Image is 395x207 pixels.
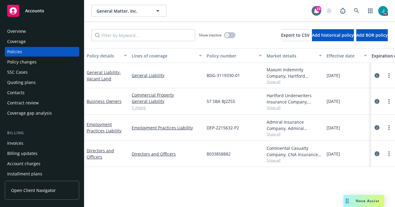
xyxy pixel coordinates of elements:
[87,70,121,82] a: General Liability
[87,70,121,82] span: - Vacant Land
[356,32,388,38] span: Add BOR policy
[132,125,202,131] a: Employment Practices Liability
[207,151,231,157] span: 8033858882
[351,5,363,17] a: Search
[267,158,322,163] span: Show all
[7,138,23,148] div: Invoices
[5,57,79,67] a: Policy changes
[267,79,322,84] span: Show all
[207,125,239,131] span: DEP-2215632-P2
[5,67,79,77] a: SSC Cases
[5,159,79,168] a: Account charges
[7,169,42,179] div: Installment plans
[7,159,40,168] div: Account charges
[343,195,384,207] button: Nova Assist
[373,150,381,157] a: circleInformation
[25,8,44,13] span: Accounts
[5,2,79,19] a: Accounts
[132,104,202,111] a: 1 more
[327,72,340,79] span: [DATE]
[7,149,37,158] div: Billing updates
[207,53,255,59] div: Policy number
[373,124,381,131] a: circleInformation
[385,150,393,157] a: more
[132,98,202,104] a: General Liability
[132,53,195,59] div: Lines of coverage
[324,48,369,63] button: Effective date
[5,169,79,179] a: Installment plans
[7,88,25,97] div: Contacts
[5,98,79,108] a: Contract review
[7,108,52,118] div: Coverage gap analysis
[204,48,264,63] button: Policy number
[281,32,310,38] span: Export to CSV
[129,48,204,63] button: Lines of coverage
[327,151,340,157] span: [DATE]
[267,119,322,131] div: Admiral Insurance Company, Admiral Insurance Group ([PERSON_NAME] Corporation), RT Specialty Insu...
[264,48,324,63] button: Market details
[7,26,26,36] div: Overview
[7,78,36,87] div: Quoting plans
[7,98,39,108] div: Contract review
[84,48,129,63] button: Policy details
[91,29,195,41] input: Filter by keyword...
[337,5,349,17] a: Report a Bug
[267,66,322,79] div: Maxum Indemnity Company, Hartford Insurance Group, Amwins
[7,37,26,46] div: Coverage
[5,26,79,36] a: Overview
[373,72,381,79] a: circleInformation
[199,32,222,38] span: Show inactive
[323,5,335,17] a: Start snowing
[5,108,79,118] a: Coverage gap analysis
[373,98,381,105] a: circleInformation
[132,92,202,98] a: Commercial Property
[364,5,376,17] a: Switch app
[327,125,340,131] span: [DATE]
[267,105,322,110] span: Show all
[87,122,121,134] a: Employment Practices Liability
[5,78,79,87] a: Quoting plans
[7,47,22,57] div: Policies
[87,53,120,59] div: Policy details
[5,138,79,148] a: Invoices
[343,195,351,207] div: Drag to move
[356,198,379,203] span: Nova Assist
[97,8,148,14] span: General Matter, Inc.
[267,92,322,105] div: Hartford Underwriters Insurance Company, Hartford Insurance Group
[281,29,310,41] button: Export to CSV
[5,47,79,57] a: Policies
[356,29,388,41] button: Add BOR policy
[385,98,393,105] a: more
[327,98,340,104] span: [DATE]
[5,149,79,158] a: Billing updates
[267,131,322,137] span: Show all
[207,98,235,104] span: 57 SBA BJ2ZS5
[385,72,393,79] a: more
[7,57,37,67] div: Policy changes
[5,88,79,97] a: Contacts
[5,130,79,136] div: Billing
[87,148,114,160] a: Directors and Officers
[312,32,354,38] span: Add historical policy
[5,37,79,46] a: Coverage
[316,6,321,11] div: 13
[11,187,56,193] span: Open Client Navigator
[385,124,393,131] a: more
[91,5,166,17] button: General Matter, Inc.
[87,98,121,104] a: Business Owners
[267,53,315,59] div: Market details
[378,6,388,16] img: photo
[132,151,202,157] a: Directors and Officers
[7,67,28,77] div: SSC Cases
[327,53,360,59] div: Effective date
[312,29,354,41] button: Add historical policy
[132,72,202,79] a: General Liability
[267,145,322,158] div: Continental Casualty Company, CNA Insurance, RT Specialty Insurance Services, LLC (RSG Specialty,...
[207,72,240,79] span: BDG-3119330-01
